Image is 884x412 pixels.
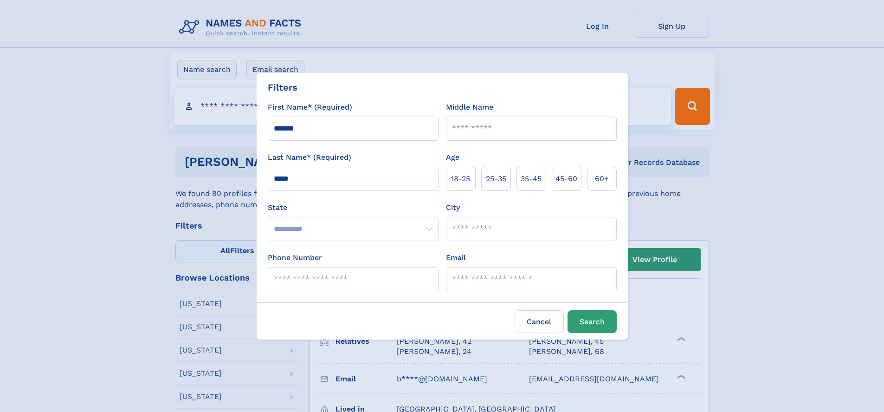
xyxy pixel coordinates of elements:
span: 45‑60 [555,173,577,184]
label: Last Name* (Required) [268,152,351,163]
label: Age [446,152,459,163]
label: City [446,202,460,213]
span: 35‑45 [521,173,542,184]
span: 25‑35 [486,173,506,184]
label: Middle Name [446,102,493,113]
button: Search [568,310,617,333]
label: Phone Number [268,252,322,263]
label: State [268,202,439,213]
span: 60+ [595,173,609,184]
label: First Name* (Required) [268,102,352,113]
span: 18‑25 [451,173,470,184]
div: Filters [268,80,297,94]
label: Email [446,252,466,263]
label: Cancel [515,310,564,333]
